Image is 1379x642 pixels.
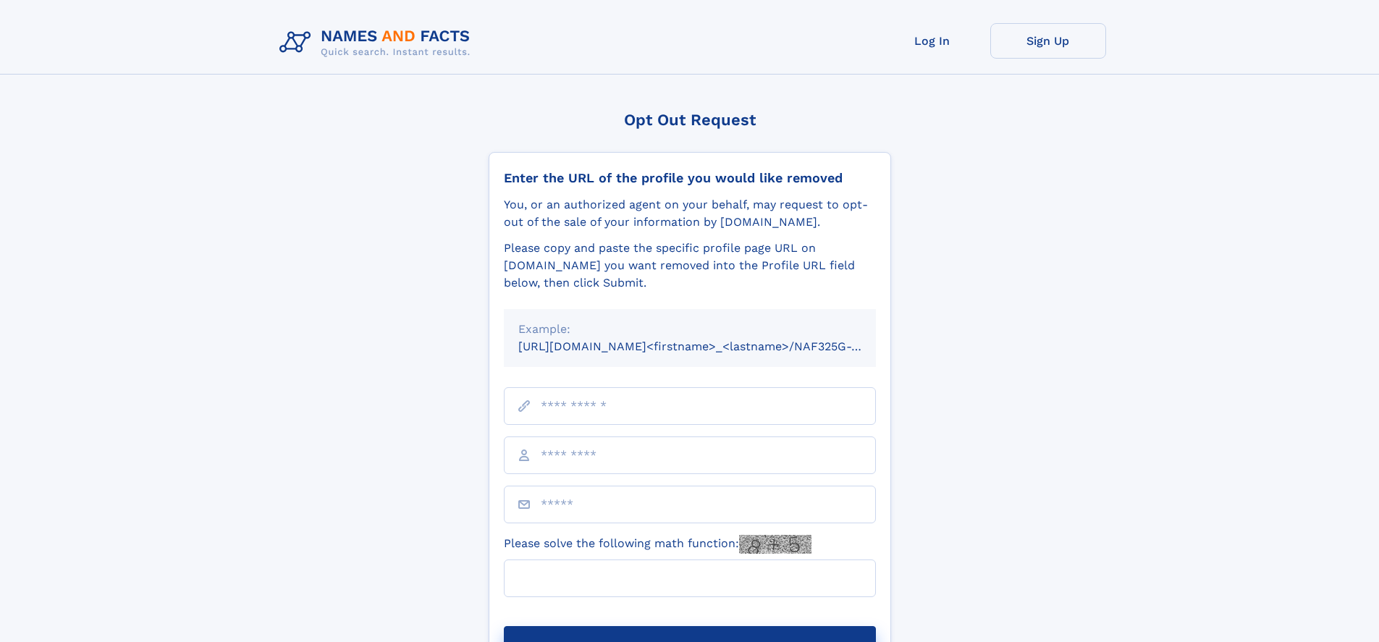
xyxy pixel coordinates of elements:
[274,23,482,62] img: Logo Names and Facts
[504,240,876,292] div: Please copy and paste the specific profile page URL on [DOMAIN_NAME] you want removed into the Pr...
[874,23,990,59] a: Log In
[504,170,876,186] div: Enter the URL of the profile you would like removed
[518,339,903,353] small: [URL][DOMAIN_NAME]<firstname>_<lastname>/NAF325G-xxxxxxxx
[518,321,861,338] div: Example:
[504,196,876,231] div: You, or an authorized agent on your behalf, may request to opt-out of the sale of your informatio...
[990,23,1106,59] a: Sign Up
[504,535,811,554] label: Please solve the following math function:
[489,111,891,129] div: Opt Out Request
